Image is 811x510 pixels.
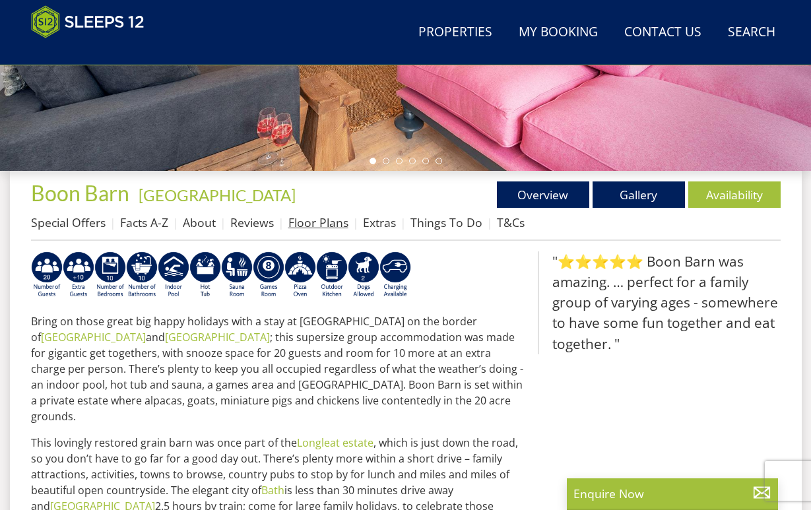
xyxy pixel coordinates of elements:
img: AD_4nXcnT2OPG21WxYUhsl9q61n1KejP7Pk9ESVM9x9VetD-X_UXXoxAKaMRZGYNcSGiAsmGyKm0QlThER1osyFXNLmuYOVBV... [379,251,411,299]
img: AD_4nXe7_8LrJK20fD9VNWAdfykBvHkWcczWBt5QOadXbvIwJqtaRaRf-iI0SeDpMmH1MdC9T1Vy22FMXzzjMAvSuTB5cJ7z5... [348,251,379,299]
a: Reviews [230,214,274,230]
a: About [183,214,216,230]
a: Availability [688,181,781,208]
a: Overview [497,181,589,208]
a: Facts A-Z [120,214,168,230]
img: AD_4nXex3qvy3sy6BM-Br1RXWWSl0DFPk6qVqJlDEOPMeFX_TIH0N77Wmmkf8Pcs8dCh06Ybzq_lkzmDAO5ABz7s_BDarUBnZ... [31,251,63,299]
a: Gallery [593,181,685,208]
img: AD_4nXdjbGEeivCGLLmyT_JEP7bTfXsjgyLfnLszUAQeQ4RcokDYHVBt5R8-zTDbAVICNoGv1Dwc3nsbUb1qR6CAkrbZUeZBN... [221,251,253,299]
a: Special Offers [31,214,106,230]
a: Extras [363,214,396,230]
p: Bring on those great big happy holidays with a stay at [GEOGRAPHIC_DATA] on the border of and ; t... [31,313,527,424]
img: AD_4nXcLqu7mHUlbleRlt8iu7kfgD4c5vuY3as6GS2DgJT-pw8nhcZXGoB4_W80monpGRtkoSxUHjxYl0H8gUZYdyx3eTSZ87... [284,251,316,299]
a: Contact Us [619,18,707,48]
a: Properties [413,18,498,48]
a: My Booking [513,18,603,48]
a: Search [723,18,781,48]
img: AD_4nXfZxIz6BQB9SA1qRR_TR-5tIV0ZeFY52bfSYUXaQTY3KXVpPtuuoZT3Ql3RNthdyy4xCUoonkMKBfRi__QKbC4gcM_TO... [94,251,126,299]
img: AD_4nXdrZMsjcYNLGsKuA84hRzvIbesVCpXJ0qqnwZoX5ch9Zjv73tWe4fnFRs2gJ9dSiUubhZXckSJX_mqrZBmYExREIfryF... [253,251,284,299]
span: Boon Barn [31,180,129,206]
img: AD_4nXfTH09p_77QXgSCMRwRHt9uPNW8Va4Uit02IXPabNXDWzciDdevrPBrTCLz6v3P7E_ej9ytiKnaxPMKY2ysUWAwIMchf... [316,251,348,299]
a: T&Cs [497,214,525,230]
a: [GEOGRAPHIC_DATA] [165,330,270,344]
a: Floor Plans [288,214,348,230]
img: AD_4nXei2dp4L7_L8OvME76Xy1PUX32_NMHbHVSts-g-ZAVb8bILrMcUKZI2vRNdEqfWP017x6NFeUMZMqnp0JYknAB97-jDN... [158,251,189,299]
img: AD_4nXd-Fh0nJIa3qsqRzvlg1ypJSHCs0gY77gq8JD-E_2mPKUTTxFktLrHouIf6N8UyjyhiDA3hH-KalzVjgGCuGBqeEUvne... [63,251,94,299]
a: Things To Do [410,214,482,230]
span: - [133,185,296,205]
p: Enquire Now [573,485,771,502]
a: [GEOGRAPHIC_DATA] [41,330,146,344]
img: AD_4nXfvn8RXFi48Si5WD_ef5izgnipSIXhRnV2E_jgdafhtv5bNmI08a5B0Z5Dh6wygAtJ5Dbjjt2cCuRgwHFAEvQBwYj91q... [126,251,158,299]
a: Longleat estate [297,435,373,450]
a: [GEOGRAPHIC_DATA] [139,185,296,205]
a: Boon Barn [31,180,133,206]
iframe: Customer reviews powered by Trustpilot [24,46,163,57]
blockquote: "⭐⭐⭐⭐⭐ Boon Barn was amazing. … perfect for a family group of varying ages - somewhere to have so... [538,251,781,354]
img: Sleeps 12 [31,5,145,38]
img: AD_4nXcpX5uDwed6-YChlrI2BYOgXwgg3aqYHOhRm0XfZB-YtQW2NrmeCr45vGAfVKUq4uWnc59ZmEsEzoF5o39EWARlT1ewO... [189,251,221,299]
a: Bath [261,483,284,497]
